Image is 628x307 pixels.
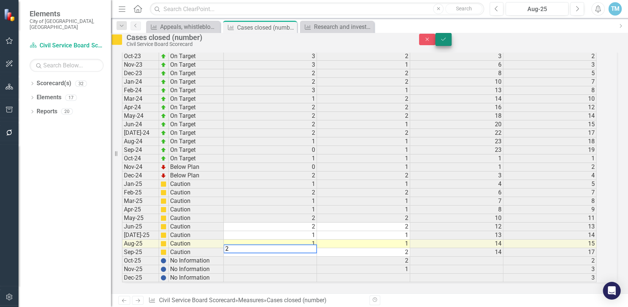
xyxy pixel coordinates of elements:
td: Mar-25 [122,197,159,206]
td: 2 [224,223,317,231]
div: Research and investigative projects requested by employees, Board members, and members of the pub... [314,22,372,31]
td: 14 [503,231,597,240]
td: 1 [317,137,410,146]
td: 2 [224,120,317,129]
img: zOikAAAAAElFTkSuQmCC [161,87,166,93]
td: 2 [317,69,410,78]
td: 7 [503,78,597,86]
td: 3 [503,265,597,274]
td: 2 [317,112,410,120]
td: Jun-24 [122,120,159,129]
td: 15 [503,240,597,248]
a: Research and investigative projects requested by employees, Board members, and members of the pub... [302,22,372,31]
td: On Target [169,137,224,146]
img: BgCOk07PiH71IgAAAABJRU5ErkJggg== [161,266,166,272]
td: 1 [224,206,317,214]
div: 32 [75,80,87,87]
img: zOikAAAAAElFTkSuQmCC [161,104,166,110]
a: Civil Service Board Scorecard [159,297,235,304]
td: 1 [317,197,410,206]
td: 15 [503,120,597,129]
td: 1 [317,146,410,154]
td: Feb-25 [122,188,159,197]
td: 1 [317,206,410,214]
div: Open Intercom Messenger [603,282,621,300]
img: Caution [111,34,123,46]
td: Apr-24 [122,103,159,112]
td: 4 [410,180,503,188]
td: 1 [410,163,503,171]
button: TM [608,2,622,16]
td: Aug-24 [122,137,159,146]
input: Search ClearPoint... [150,3,484,16]
td: Caution [169,231,224,240]
td: 5 [503,69,597,78]
td: On Target [169,154,224,163]
td: 2 [317,248,410,257]
td: 1 [317,163,410,171]
td: Sep-25 [122,248,159,257]
td: 22 [410,129,503,137]
td: 7 [503,188,597,197]
td: 4 [503,171,597,180]
td: Nov-24 [122,163,159,171]
td: Apr-25 [122,206,159,214]
div: Civil Service Board Scorecard [126,41,404,47]
td: 2 [317,188,410,197]
td: Jun-25 [122,223,159,231]
td: On Target [169,120,224,129]
td: On Target [169,129,224,137]
td: Below Plan [169,163,224,171]
div: Cases closed (number) [126,33,404,41]
img: cBAA0RP0Y6D5n+AAAAAElFTkSuQmCC [161,181,166,187]
td: 20 [410,120,503,129]
a: Elements [37,93,61,102]
img: cBAA0RP0Y6D5n+AAAAAElFTkSuQmCC [161,207,166,213]
td: 3 [224,86,317,95]
td: 1 [410,154,503,163]
td: No Information [169,257,224,265]
img: zOikAAAAAElFTkSuQmCC [161,121,166,127]
img: BgCOk07PiH71IgAAAABJRU5ErkJggg== [161,258,166,264]
td: 1 [224,137,317,146]
td: 2 [224,78,317,86]
td: 1 [224,231,317,240]
td: Nov-23 [122,61,159,69]
td: Aug-25 [122,240,159,248]
a: Measures [238,297,264,304]
td: 12 [410,223,503,231]
td: Dec-25 [122,274,159,282]
td: [DATE]-24 [122,129,159,137]
td: 2 [224,188,317,197]
td: Dec-23 [122,69,159,78]
td: 2 [503,163,597,171]
button: Search [445,4,482,14]
td: May-24 [122,112,159,120]
img: cBAA0RP0Y6D5n+AAAAAElFTkSuQmCC [161,232,166,238]
img: cBAA0RP0Y6D5n+AAAAAElFTkSuQmCC [161,190,166,196]
td: Caution [169,206,224,214]
td: 1 [224,197,317,206]
td: 2 [503,52,597,61]
td: 2 [317,52,410,61]
td: 8 [503,86,597,95]
img: zOikAAAAAElFTkSuQmCC [161,147,166,153]
td: 1 [503,154,597,163]
td: 10 [503,95,597,103]
img: ClearPoint Strategy [4,8,17,21]
img: cBAA0RP0Y6D5n+AAAAAElFTkSuQmCC [161,215,166,221]
td: 14 [410,248,503,257]
td: Oct-23 [122,52,159,61]
a: Reports [37,107,57,116]
img: zOikAAAAAElFTkSuQmCC [161,62,166,68]
td: On Target [169,103,224,112]
td: 1 [224,240,317,248]
td: [DATE]-25 [122,231,159,240]
td: 1 [224,154,317,163]
td: 3 [224,61,317,69]
td: 13 [503,223,597,231]
td: 14 [410,240,503,248]
td: 1 [317,154,410,163]
img: zOikAAAAAElFTkSuQmCC [161,113,166,119]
